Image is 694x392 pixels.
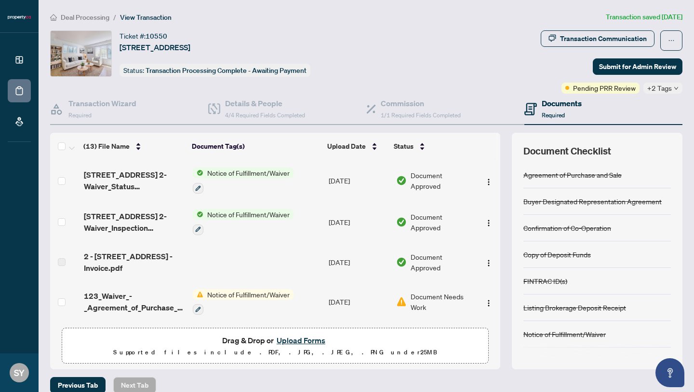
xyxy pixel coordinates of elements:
span: 2 - [STREET_ADDRESS] - Invoice.pdf [84,251,185,274]
button: Status IconNotice of Fulfillment/Waiver [193,289,294,315]
td: [DATE] [325,322,392,364]
td: [DATE] [325,281,392,323]
h4: Transaction Wizard [68,98,136,109]
th: Status [390,133,474,160]
span: Document Approved [411,211,473,233]
div: FINTRAC ID(s) [523,276,567,286]
span: Status [394,141,414,152]
div: Buyer Designated Representation Agreement [523,196,662,207]
span: Notice of Fulfillment/Waiver [203,289,294,300]
span: View Transaction [120,13,172,22]
span: Transaction Processing Complete - Awaiting Payment [146,66,307,75]
img: Logo [485,219,493,227]
button: Submit for Admin Review [593,58,682,75]
div: Notice of Fulfillment/Waiver [523,329,606,339]
span: ellipsis [668,37,675,44]
span: Document Checklist [523,144,611,158]
div: Ticket #: [120,30,167,42]
img: Document Status [396,175,407,186]
img: Status Icon [193,209,203,220]
th: (13) File Name [80,133,188,160]
span: Notice of Fulfillment/Waiver [203,209,294,220]
img: Logo [485,299,493,307]
span: Document Needs Work [411,291,473,312]
td: [DATE] [325,160,392,201]
span: Upload Date [327,141,366,152]
img: Document Status [396,257,407,267]
button: Transaction Communication [541,30,654,47]
td: [DATE] [325,243,392,281]
article: Transaction saved [DATE] [606,12,682,23]
button: Open asap [655,358,684,387]
span: (13) File Name [83,141,130,152]
span: Drag & Drop or [222,334,328,347]
img: Logo [485,178,493,186]
span: Document Approved [411,170,473,191]
span: +2 Tags [647,83,672,94]
div: Agreement of Purchase and Sale [523,169,622,180]
span: home [50,14,57,21]
span: 10550 [146,32,167,41]
div: Listing Brokerage Deposit Receipt [523,302,626,313]
span: Notice of Fulfillment/Waiver [203,168,294,178]
img: Document Status [396,296,407,307]
button: Status IconNotice of Fulfillment/Waiver [193,209,294,235]
p: Supported files include .PDF, .JPG, .JPEG, .PNG under 25 MB [68,347,482,358]
h4: Documents [542,98,582,109]
button: Status IconNotice of Fulfillment/Waiver [193,168,294,194]
div: Transaction Communication [560,31,647,46]
div: Copy of Deposit Funds [523,249,591,260]
span: [STREET_ADDRESS] [120,42,190,53]
td: [DATE] [325,201,392,243]
span: 123_Waiver_-_Agreement_of_Purchase_and_Sale__Buyer__B_-_PropTx-[PERSON_NAME] 1.pdf [84,290,185,313]
span: SY [14,366,25,379]
button: Logo [481,214,496,230]
button: Logo [481,254,496,270]
span: Pending PRR Review [573,83,636,93]
span: Required [68,112,92,119]
h4: Details & People [225,98,305,109]
th: Upload Date [323,133,390,160]
span: Drag & Drop orUpload FormsSupported files include .PDF, .JPG, .JPEG, .PNG under25MB [62,328,488,364]
button: Logo [481,173,496,188]
span: [STREET_ADDRESS] 2-Waiver_Status Certificate.pdf [84,169,185,192]
img: Status Icon [193,168,203,178]
img: Logo [485,259,493,267]
div: Confirmation of Co-Operation [523,223,611,233]
h4: Commission [381,98,461,109]
button: Upload Forms [274,334,328,347]
th: Document Tag(s) [188,133,323,160]
img: logo [8,14,31,20]
div: Status: [120,64,310,77]
span: 4/4 Required Fields Completed [225,112,305,119]
span: Document Approved [411,252,473,273]
button: Logo [481,294,496,309]
span: Submit for Admin Review [599,59,676,74]
img: IMG-C12332500_1.jpg [51,31,111,76]
li: / [113,12,116,23]
img: Document Status [396,217,407,227]
span: [STREET_ADDRESS] 2-Waiver_Inspection Financing.pdf [84,210,185,234]
span: 1/1 Required Fields Completed [381,112,461,119]
span: Deal Processing [61,13,109,22]
span: Required [542,112,565,119]
img: Status Icon [193,289,203,300]
span: down [674,86,679,91]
